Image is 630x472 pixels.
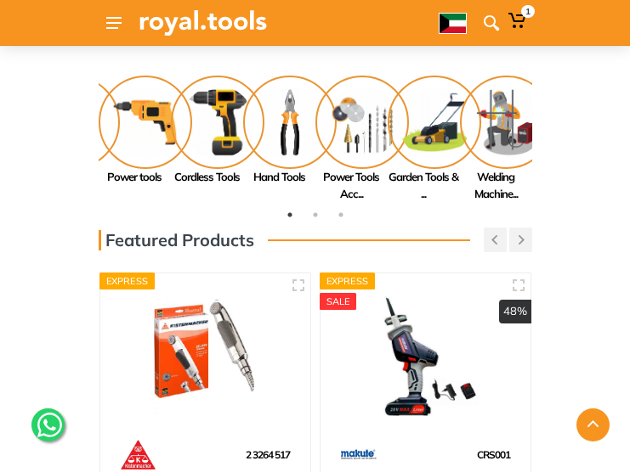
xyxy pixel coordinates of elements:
img: Royal - Power Tools Accessories [315,76,409,169]
div: Power Tools Acc... [315,169,388,202]
img: 61.webp [121,440,156,469]
div: Hand Tools [243,169,315,186]
img: Royal - Welding Machine & Tools [460,76,553,169]
a: Power Tools Acc... [315,76,388,202]
span: 2 3264 517 [246,448,290,461]
div: Welding Machine... [460,169,532,202]
button: 1 of 3 [281,206,298,223]
div: Power tools [99,169,171,186]
button: 2 of 3 [307,206,324,223]
img: Royal - Hand Tools [243,76,337,169]
span: CRS001 [477,448,510,461]
div: SALE [320,293,357,310]
a: Garden Tools & ... [388,76,460,202]
img: 59.webp [341,440,377,469]
img: ar.webp [439,13,467,34]
a: Cordless Tools [171,76,243,186]
a: Power tools [99,76,171,186]
a: Welding Machine... [460,76,532,202]
div: Garden Tools & ... [388,169,460,202]
div: Cordless Tools [171,169,243,186]
h3: Featured Products [99,230,254,250]
div: 48% [499,300,531,323]
span: 1 [521,5,535,18]
div: Express [99,273,156,289]
a: Hand Tools [243,76,315,186]
img: Royal - Cordless Tools [171,76,264,169]
button: 3 of 3 [332,206,349,223]
div: Express [320,273,376,289]
img: Royal Tools - Shattaf De Luxe c.p gloss [116,289,295,423]
img: Royal Tools - Cordless Reciprocating Wood Metal Plastic Cutting 20V [336,289,515,423]
a: 1 [504,5,532,41]
img: Royal - Power tools [99,76,192,169]
img: Royal - Garden Tools & Accessories [388,76,481,169]
img: Royal Tools Logo [139,10,267,36]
